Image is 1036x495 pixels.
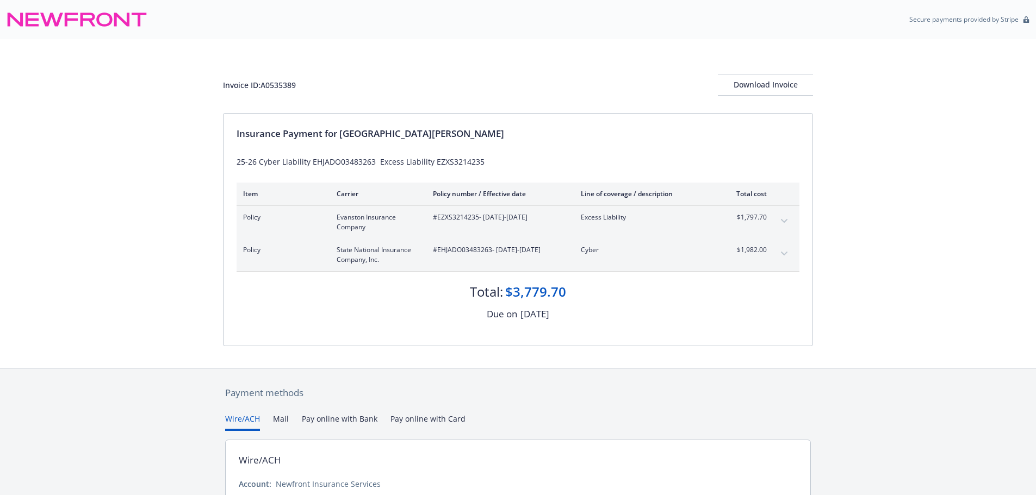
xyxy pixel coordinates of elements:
div: Insurance Payment for [GEOGRAPHIC_DATA][PERSON_NAME] [237,127,799,141]
div: Invoice ID: A0535389 [223,79,296,91]
span: Cyber [581,245,709,255]
div: Line of coverage / description [581,189,709,198]
button: expand content [776,245,793,262]
span: #EHJADO03483263 - [DATE]-[DATE] [433,245,563,255]
span: Policy [243,212,319,222]
div: $3,779.70 [505,283,566,301]
button: Mail [273,413,289,431]
div: 25-26 Cyber Liability EHJADO03483263 Excess Liability EZXS3214235 [237,156,799,167]
div: Wire/ACH [239,453,281,467]
span: #EZXS3214235 - [DATE]-[DATE] [433,212,563,222]
div: Carrier [337,189,415,198]
span: Excess Liability [581,212,709,222]
div: [DATE] [520,307,549,321]
button: Pay online with Bank [302,413,377,431]
p: Secure payments provided by Stripe [909,15,1019,24]
div: Payment methods [225,386,811,400]
div: Total: [470,283,503,301]
div: Newfront Insurance Services [276,478,381,490]
div: Download Invoice [718,74,813,95]
button: Pay online with Card [390,413,466,431]
div: Policy number / Effective date [433,189,563,198]
span: $1,797.70 [726,212,767,222]
span: $1,982.00 [726,245,767,255]
div: PolicyState National Insurance Company, Inc.#EHJADO03483263- [DATE]-[DATE]Cyber$1,982.00expand co... [237,239,799,271]
span: State National Insurance Company, Inc. [337,245,415,265]
button: Download Invoice [718,74,813,96]
div: Due on [487,307,517,321]
span: Evanston Insurance Company [337,212,415,232]
div: Total cost [726,189,767,198]
div: PolicyEvanston Insurance Company#EZXS3214235- [DATE]-[DATE]Excess Liability$1,797.70expand content [237,206,799,239]
button: Wire/ACH [225,413,260,431]
span: Policy [243,245,319,255]
button: expand content [776,212,793,230]
div: Account: [239,478,271,490]
div: Item [243,189,319,198]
